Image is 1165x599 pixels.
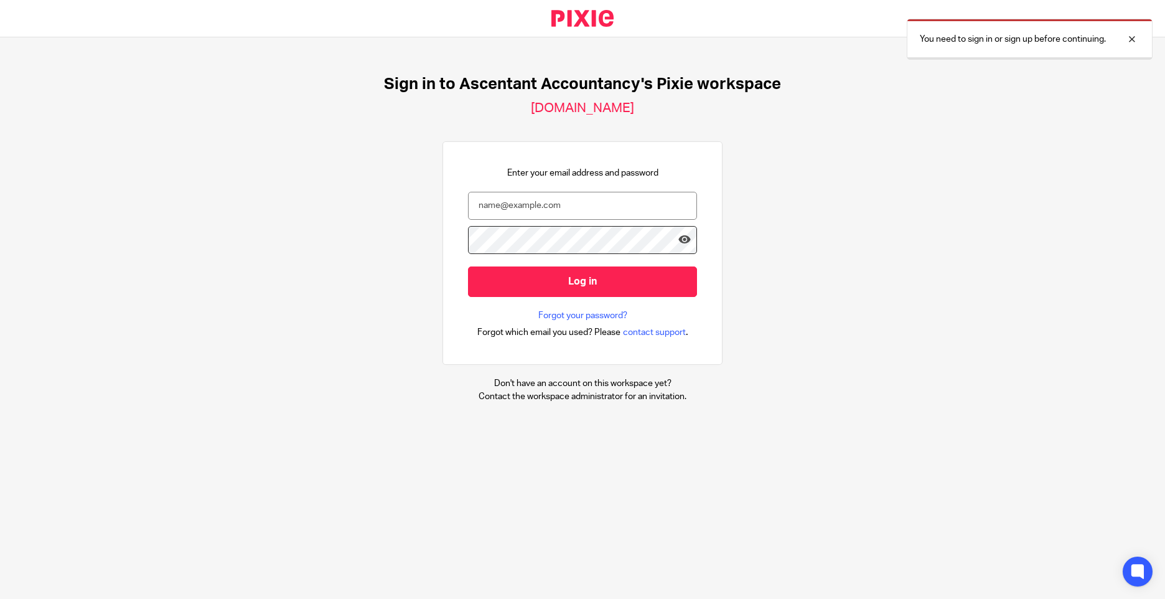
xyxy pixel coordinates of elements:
[384,75,781,94] h1: Sign in to Ascentant Accountancy's Pixie workspace
[507,167,658,179] p: Enter your email address and password
[479,377,686,390] p: Don't have an account on this workspace yet?
[479,390,686,403] p: Contact the workspace administrator for an invitation.
[623,326,686,339] span: contact support
[531,100,634,116] h2: [DOMAIN_NAME]
[477,326,620,339] span: Forgot which email you used? Please
[477,325,688,339] div: .
[468,192,697,220] input: name@example.com
[468,266,697,297] input: Log in
[538,309,627,322] a: Forgot your password?
[920,33,1106,45] p: You need to sign in or sign up before continuing.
